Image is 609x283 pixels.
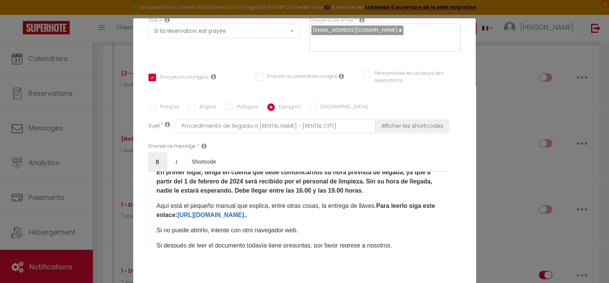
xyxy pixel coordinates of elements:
label: Envoyer à cet email [309,17,354,24]
i: Booking status [164,17,170,23]
label: Sujet [148,122,160,130]
p: ​ [156,168,441,195]
strong: En primer lugar, tenga en cuenta que debe comunicarnos su hora prevista de llegada, ya que a part... [156,169,432,194]
i: Envoyer au prestataire si il est assigné [339,73,344,79]
a: Shortcode [186,153,222,171]
button: Ouvrir le widget de chat LiveChat [6,3,29,26]
label: Statut [148,17,162,24]
label: Anglais [196,103,217,112]
i: Recipient [359,17,365,23]
span: [EMAIL_ADDRESS][DOMAIN_NAME] [313,26,398,34]
a: [URL][DOMAIN_NAME].. [177,212,247,218]
label: Français [156,103,179,112]
i: Envoyer au voyageur [211,74,216,80]
p: Aquí está el pequeño manual que explica, entre otras cosas, la entrega de llaves. ​ [156,201,441,220]
label: Espagnol [275,103,300,112]
label: Portugais [233,103,258,112]
p: Si después de leer el documento todavía tiene preguntas, por favor regrese a nosotros. [156,241,441,250]
a: Italic [167,153,186,171]
p: Si no puede abrirlo, intente con otro navegador web.​ [156,226,441,235]
i: Message [201,143,207,149]
label: [GEOGRAPHIC_DATA] [317,103,368,112]
div: ​ [148,171,449,248]
label: Envoyer ce message [148,143,196,150]
a: Bold [148,153,167,171]
i: Subject [165,121,170,127]
button: Afficher les shortcodes [376,119,449,133]
strong: Para leerlo siga este enlace: ​​​​ [156,203,435,218]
